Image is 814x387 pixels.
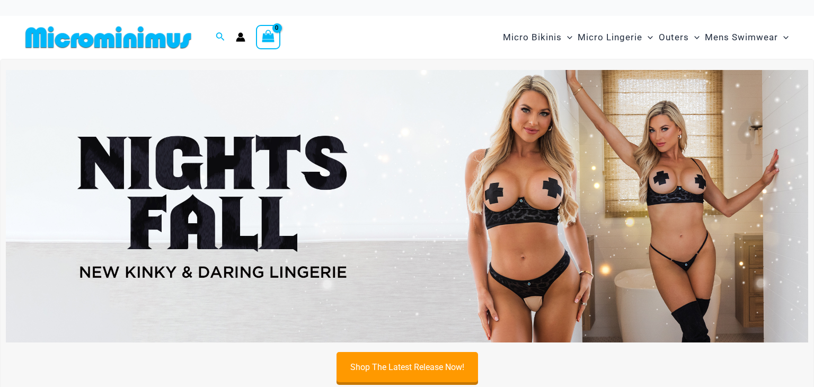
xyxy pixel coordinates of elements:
a: OutersMenu ToggleMenu Toggle [656,21,702,54]
span: Menu Toggle [778,24,789,51]
a: Micro BikinisMenu ToggleMenu Toggle [500,21,575,54]
span: Micro Bikinis [503,24,562,51]
a: Account icon link [236,32,245,42]
a: View Shopping Cart, empty [256,25,280,49]
span: Outers [659,24,689,51]
a: Shop The Latest Release Now! [337,352,478,382]
span: Menu Toggle [642,24,653,51]
img: Night's Fall Silver Leopard Pack [6,70,808,343]
img: MM SHOP LOGO FLAT [21,25,196,49]
a: Micro LingerieMenu ToggleMenu Toggle [575,21,656,54]
a: Search icon link [216,31,225,44]
span: Mens Swimwear [705,24,778,51]
span: Menu Toggle [689,24,700,51]
a: Mens SwimwearMenu ToggleMenu Toggle [702,21,791,54]
span: Menu Toggle [562,24,572,51]
span: Micro Lingerie [578,24,642,51]
nav: Site Navigation [499,20,793,55]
